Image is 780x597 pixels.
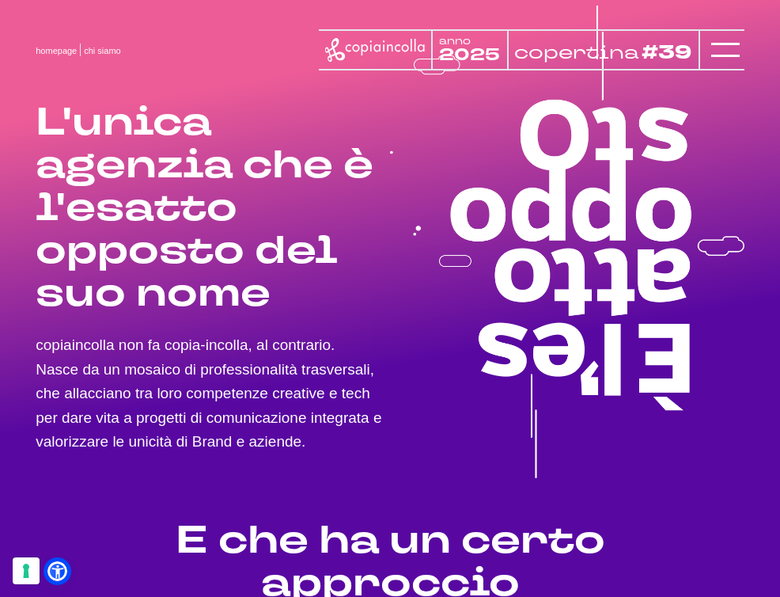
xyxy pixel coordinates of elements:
[36,46,77,55] a: homepage
[642,40,691,66] tspan: #39
[36,101,390,314] h1: L'unica agenzia che è l'esatto opposto del suo nome
[439,44,500,67] tspan: 2025
[390,6,744,479] img: copiaincolla è l'esatto opposto
[514,40,638,64] tspan: copertina
[13,557,40,584] button: Le tue preferenze relative al consenso per le tecnologie di tracciamento
[36,333,390,454] p: copiaincolla non fa copia-incolla, al contrario. Nasce da un mosaico di professionalità trasversa...
[84,46,120,55] span: chi siamo
[439,35,471,48] tspan: anno
[47,561,67,581] a: Open Accessibility Menu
